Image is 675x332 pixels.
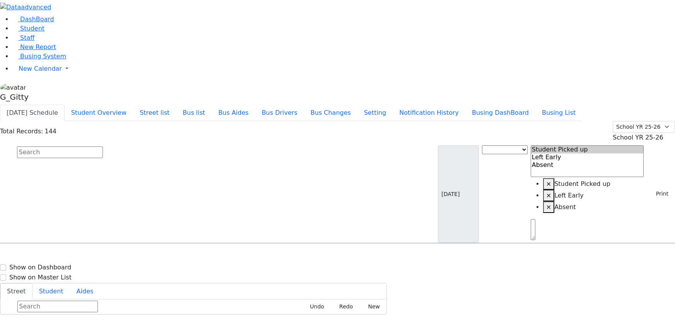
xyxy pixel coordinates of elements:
option: Student Picked up [531,146,644,153]
input: Search [17,301,98,312]
button: Setting [357,105,393,121]
span: × [546,203,551,211]
a: Student [12,25,44,32]
button: Busing DashBoard [465,105,535,121]
select: Default select example [613,121,675,133]
button: Bus list [176,105,212,121]
span: × [546,180,551,187]
button: New [359,301,383,313]
span: Student [20,25,44,32]
span: School YR 25-26 [613,134,663,141]
button: Remove item [543,178,554,190]
a: New Report [12,43,56,51]
span: 144 [44,128,56,135]
button: Bus Changes [304,105,357,121]
button: Busing List [535,105,582,121]
textarea: Search [531,219,535,240]
button: Aides [70,283,100,300]
button: Bus Aides [212,105,255,121]
button: Redo [331,301,356,313]
li: Absent [543,201,644,213]
div: Street [0,300,386,314]
button: Remove item [543,201,554,213]
span: New Calendar [19,65,62,72]
li: Student Picked up [543,178,644,190]
button: Bus Drivers [255,105,304,121]
span: Student Picked up [554,180,610,187]
span: DashBoard [20,15,54,23]
button: Street list [133,105,176,121]
input: Search [17,146,103,158]
label: Show on Master List [9,273,72,282]
a: Staff [12,34,34,41]
a: DashBoard [12,15,54,23]
button: Student Overview [65,105,133,121]
label: Show on Dashboard [9,263,71,272]
span: × [546,192,551,199]
option: Left Early [531,153,644,161]
button: Undo [301,301,328,313]
button: Notification History [393,105,465,121]
button: Print [647,188,672,200]
span: Left Early [554,192,584,199]
a: Busing System [12,53,66,60]
span: Busing System [20,53,66,60]
span: Absent [554,203,576,211]
button: Remove item [543,190,554,201]
button: Street [0,283,32,300]
li: Left Early [543,190,644,201]
span: Staff [20,34,34,41]
button: Student [32,283,70,300]
a: New Calendar [12,61,675,77]
span: New Report [20,43,56,51]
option: Absent [531,161,644,169]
